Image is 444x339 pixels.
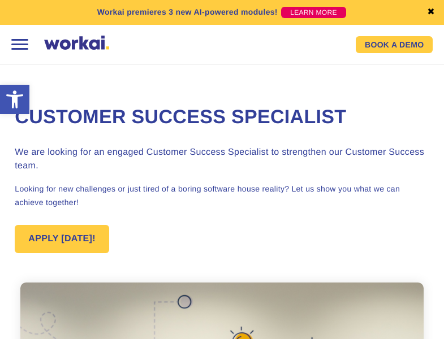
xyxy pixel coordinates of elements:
[97,6,278,18] p: Workai premieres 3 new AI-powered modules!
[427,8,435,17] a: ✖
[15,182,429,209] p: Looking for new challenges or just tired of a boring software house reality? Let us show you what...
[15,225,109,253] a: APPLY [DATE]!
[15,105,429,131] h1: Customer Success Specialist
[356,36,433,53] a: BOOK A DEMO
[281,7,346,18] a: LEARN MORE
[15,146,429,173] h3: We are looking for an engaged Customer Success Specialist to strengthen our Customer Success team.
